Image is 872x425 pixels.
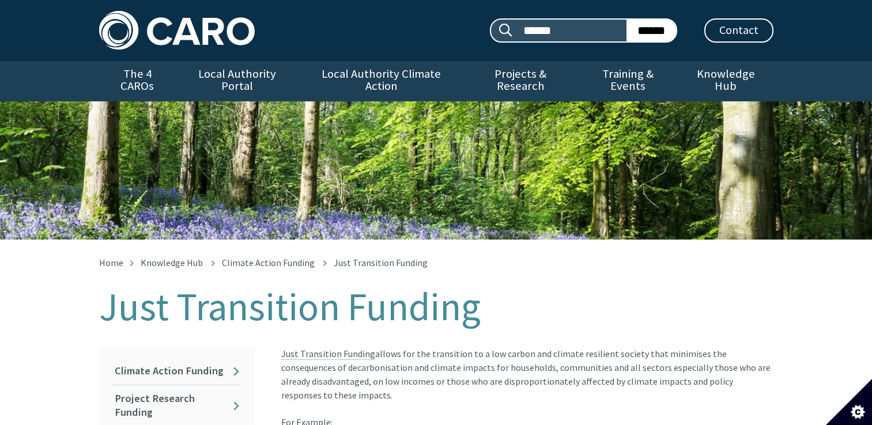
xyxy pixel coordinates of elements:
a: Climate Action Funding [222,257,315,268]
a: Climate Action Funding [113,358,241,385]
a: Home [99,257,123,268]
a: Projects & Research [463,61,577,101]
a: The 4 CAROs [99,61,176,101]
button: Set cookie preferences [826,379,872,425]
a: Contact [704,18,773,43]
a: Just Transition Funding [281,348,375,360]
img: Caro logo [99,11,255,50]
a: Local Authority Climate Action [299,61,463,101]
h1: Just Transition Funding [99,286,773,328]
a: Knowledge Hub [141,257,203,268]
div: allows for the transition to a low carbon and climate resilient society that minimises the conseq... [281,347,773,416]
a: Knowledge Hub [678,61,773,101]
a: Training & Events [577,61,678,101]
span: Just Transition Funding [334,257,428,268]
a: Local Authority Portal [176,61,299,101]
